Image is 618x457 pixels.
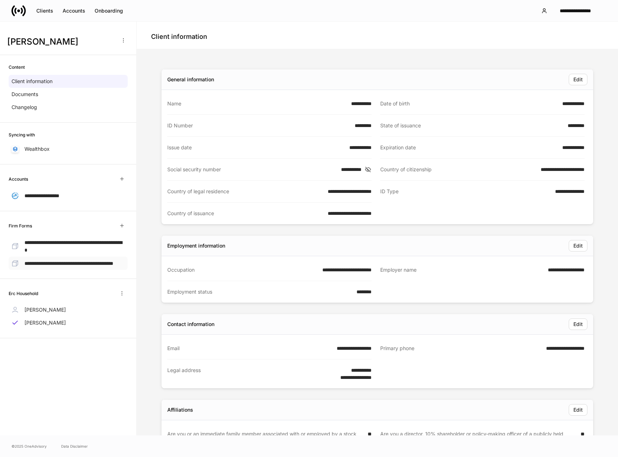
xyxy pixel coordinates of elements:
h3: [PERSON_NAME] [7,36,115,47]
div: General information [167,76,214,83]
div: Legal address [167,367,336,381]
div: Employer name [380,266,544,274]
p: Wealthbox [24,145,50,153]
p: Client information [12,78,53,85]
div: Country of issuance [167,210,323,217]
a: [PERSON_NAME] [9,316,128,329]
div: Onboarding [95,7,123,14]
div: Name [167,100,347,107]
h6: Content [9,64,25,71]
div: Country of citizenship [380,166,536,173]
h6: Accounts [9,176,28,182]
button: Accounts [58,5,90,17]
h6: Erc Household [9,290,38,297]
div: Edit [573,406,583,413]
p: [PERSON_NAME] [24,319,66,326]
div: Email [167,345,332,352]
div: Employment information [167,242,225,249]
div: Affiliations [167,406,193,413]
div: Occupation [167,266,318,273]
div: Issue date [167,144,345,151]
div: Social security number [167,166,337,173]
div: Expiration date [380,144,558,151]
button: Edit [569,240,587,252]
div: Edit [573,321,583,328]
a: Client information [9,75,128,88]
div: Edit [573,242,583,249]
div: Accounts [63,7,85,14]
p: [PERSON_NAME] [24,306,66,313]
div: ID Number [167,122,350,129]
div: State of issuance [380,122,563,129]
p: Documents [12,91,38,98]
div: ID Type [380,188,551,195]
div: Edit [573,76,583,83]
a: Changelog [9,101,128,114]
a: Documents [9,88,128,101]
a: Wealthbox [9,142,128,155]
a: [PERSON_NAME] [9,303,128,316]
div: Are you a director, 10% shareholder or policy-making officer of a publicly held company? [380,430,576,452]
h6: Syncing with [9,131,35,138]
a: Data Disclaimer [61,443,88,449]
span: © 2025 OneAdvisory [12,443,47,449]
div: Are you or an immediate family member associated with or employed by a stock exchange, member fir... [167,430,363,452]
div: Clients [36,7,53,14]
h4: Client information [151,32,207,41]
button: Clients [32,5,58,17]
button: Edit [569,318,587,330]
div: Primary phone [380,345,542,352]
div: Country of legal residence [167,188,323,195]
p: Changelog [12,104,37,111]
h6: Firm Forms [9,222,32,229]
div: Employment status [167,288,352,295]
div: Date of birth [380,100,558,107]
button: Onboarding [90,5,128,17]
button: Edit [569,74,587,85]
div: Contact information [167,321,214,328]
button: Edit [569,404,587,416]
